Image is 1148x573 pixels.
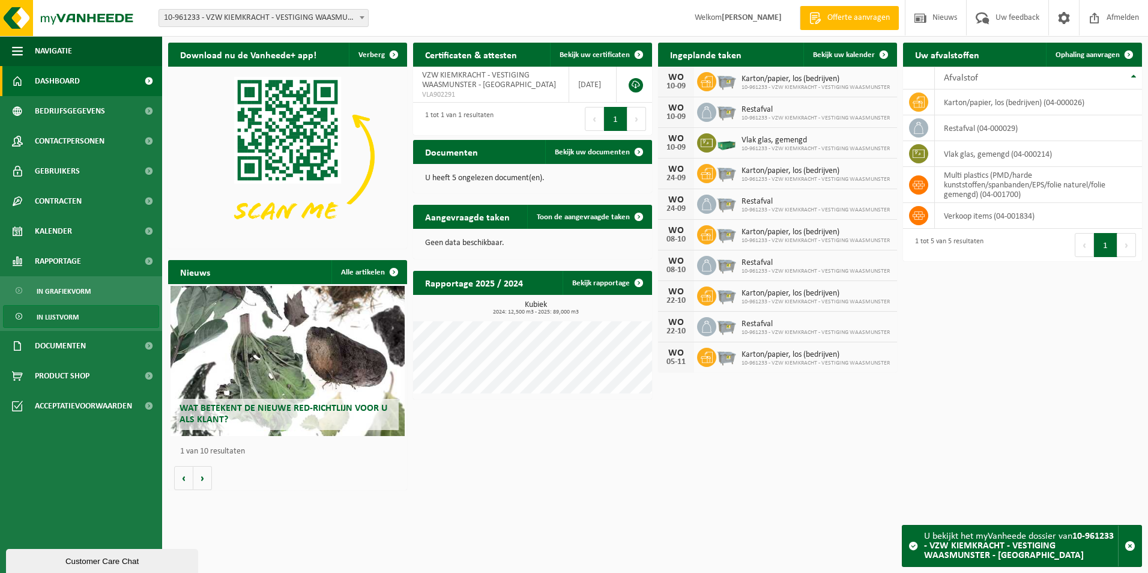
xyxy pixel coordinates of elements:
img: WB-2500-GAL-GY-01 [716,193,737,213]
a: Bekijk uw kalender [803,43,896,67]
span: Dashboard [35,66,80,96]
span: Product Shop [35,361,89,391]
span: 10-961233 - VZW KIEMKRACHT - VESTIGING WAASMUNSTER [742,329,890,336]
td: [DATE] [569,67,617,103]
div: WO [664,195,688,205]
h2: Aangevraagde taken [413,205,522,228]
h2: Certificaten & attesten [413,43,529,66]
span: 10-961233 - VZW KIEMKRACHT - VESTIGING WAASMUNSTER [742,237,890,244]
div: 05-11 [664,358,688,366]
button: Vorige [174,466,193,490]
span: Bekijk uw documenten [555,148,630,156]
a: Offerte aanvragen [800,6,899,30]
span: 10-961233 - VZW KIEMKRACHT - VESTIGING WAASMUNSTER - WAASMUNSTER [159,10,368,26]
span: Karton/papier, los (bedrijven) [742,74,890,84]
span: 10-961233 - VZW KIEMKRACHT - VESTIGING WAASMUNSTER [742,207,890,214]
span: Bekijk uw certificaten [560,51,630,59]
p: Geen data beschikbaar. [425,239,640,247]
a: Bekijk rapportage [563,271,651,295]
span: Toon de aangevraagde taken [537,213,630,221]
div: 08-10 [664,235,688,244]
img: WB-2500-GAL-GY-01 [716,285,737,305]
img: WB-2500-GAL-GY-01 [716,254,737,274]
div: WO [664,103,688,113]
div: 1 tot 5 van 5 resultaten [909,232,983,258]
iframe: chat widget [6,547,201,573]
div: 24-09 [664,174,688,183]
a: Ophaling aanvragen [1046,43,1141,67]
span: 2024: 12,500 m3 - 2025: 89,000 m3 [419,309,652,315]
span: VLA902291 [422,90,560,100]
h2: Ingeplande taken [658,43,754,66]
div: 10-09 [664,82,688,91]
button: Next [1117,233,1136,257]
img: WB-2500-GAL-GY-01 [716,70,737,91]
a: Toon de aangevraagde taken [527,205,651,229]
span: 10-961233 - VZW KIEMKRACHT - VESTIGING WAASMUNSTER [742,145,890,153]
td: restafval (04-000029) [935,115,1142,141]
span: Bekijk uw kalender [813,51,875,59]
span: 10-961233 - VZW KIEMKRACHT - VESTIGING WAASMUNSTER [742,360,890,367]
h2: Documenten [413,140,490,163]
div: 08-10 [664,266,688,274]
td: karton/papier, los (bedrijven) (04-000026) [935,89,1142,115]
span: Karton/papier, los (bedrijven) [742,350,890,360]
strong: 10-961233 - VZW KIEMKRACHT - VESTIGING WAASMUNSTER - [GEOGRAPHIC_DATA] [924,532,1114,560]
a: Wat betekent de nieuwe RED-richtlijn voor u als klant? [171,286,405,436]
button: Next [627,107,646,131]
img: WB-2500-GAL-GY-01 [716,223,737,244]
strong: [PERSON_NAME] [722,13,782,22]
span: Restafval [742,258,890,268]
button: Previous [585,107,604,131]
span: In lijstvorm [37,306,79,329]
span: Contactpersonen [35,126,104,156]
span: Bedrijfsgegevens [35,96,105,126]
span: Karton/papier, los (bedrijven) [742,289,890,299]
div: 24-09 [664,205,688,213]
div: 22-10 [664,297,688,305]
a: Alle artikelen [331,260,406,284]
div: 22-10 [664,327,688,336]
div: WO [664,226,688,235]
p: U heeft 5 ongelezen document(en). [425,174,640,183]
img: Download de VHEPlus App [168,67,407,246]
a: In lijstvorm [3,305,159,328]
span: Restafval [742,105,890,115]
div: WO [664,256,688,266]
button: 1 [604,107,627,131]
span: 10-961233 - VZW KIEMKRACHT - VESTIGING WAASMUNSTER [742,115,890,122]
img: WB-2500-GAL-GY-01 [716,162,737,183]
button: 1 [1094,233,1117,257]
div: 10-09 [664,144,688,152]
span: In grafiekvorm [37,280,91,303]
span: Acceptatievoorwaarden [35,391,132,421]
img: WB-2500-GAL-GY-01 [716,315,737,336]
span: Karton/papier, los (bedrijven) [742,166,890,176]
span: 10-961233 - VZW KIEMKRACHT - VESTIGING WAASMUNSTER - WAASMUNSTER [159,9,369,27]
div: WO [664,134,688,144]
p: 1 van 10 resultaten [180,447,401,456]
div: 1 tot 1 van 1 resultaten [419,106,494,132]
a: In grafiekvorm [3,279,159,302]
button: Volgende [193,466,212,490]
button: Verberg [349,43,406,67]
h2: Uw afvalstoffen [903,43,991,66]
span: Gebruikers [35,156,80,186]
span: Offerte aanvragen [824,12,893,24]
td: multi plastics (PMD/harde kunststoffen/spanbanden/EPS/folie naturel/folie gemengd) (04-001700) [935,167,1142,203]
span: 10-961233 - VZW KIEMKRACHT - VESTIGING WAASMUNSTER [742,268,890,275]
div: WO [664,73,688,82]
button: Previous [1075,233,1094,257]
div: WO [664,165,688,174]
img: PB-MB-2000-MET-GN-01 [716,132,737,152]
span: Verberg [358,51,385,59]
span: Contracten [35,186,82,216]
span: Rapportage [35,246,81,276]
div: WO [664,287,688,297]
span: Navigatie [35,36,72,66]
a: Bekijk uw documenten [545,140,651,164]
span: Vlak glas, gemengd [742,136,890,145]
span: Documenten [35,331,86,361]
span: Kalender [35,216,72,246]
